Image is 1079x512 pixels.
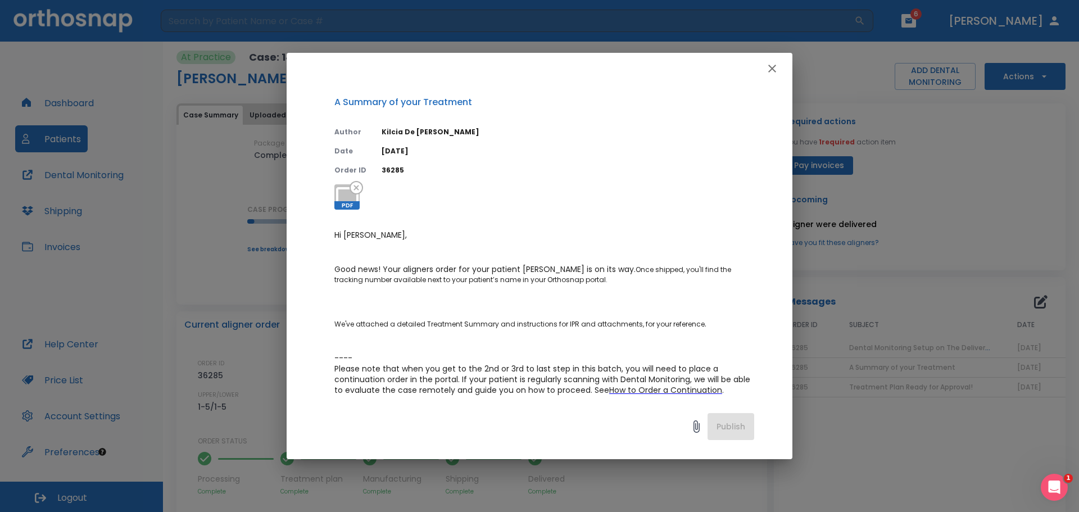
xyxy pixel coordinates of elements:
[334,127,368,137] p: Author
[334,146,368,156] p: Date
[334,96,754,109] p: A Summary of your Treatment
[609,384,722,396] span: How to Order a Continuation
[334,229,407,241] span: Hi [PERSON_NAME],
[334,309,754,329] p: We've attached a detailed Treatment Summary and instructions for IPR and attachments, for your re...
[1064,474,1073,483] span: 1
[334,352,752,396] span: ---- Please note that when you get to the 2nd or 3rd to last step in this batch, you will need to...
[334,201,360,210] span: PDF
[705,318,706,329] span: .
[382,127,754,137] p: Kilcia De [PERSON_NAME]
[334,165,368,175] p: Order ID
[382,146,754,156] p: [DATE]
[609,386,722,395] a: How to Order a Continuation
[722,384,724,396] span: .
[382,165,754,175] p: 36285
[334,264,636,275] span: Good news! Your aligners order for your patient [PERSON_NAME] is on its way.
[334,264,754,285] p: Once shipped, you'll find the tracking number available next to your patient’s name in your Ortho...
[1041,474,1068,501] iframe: Intercom live chat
